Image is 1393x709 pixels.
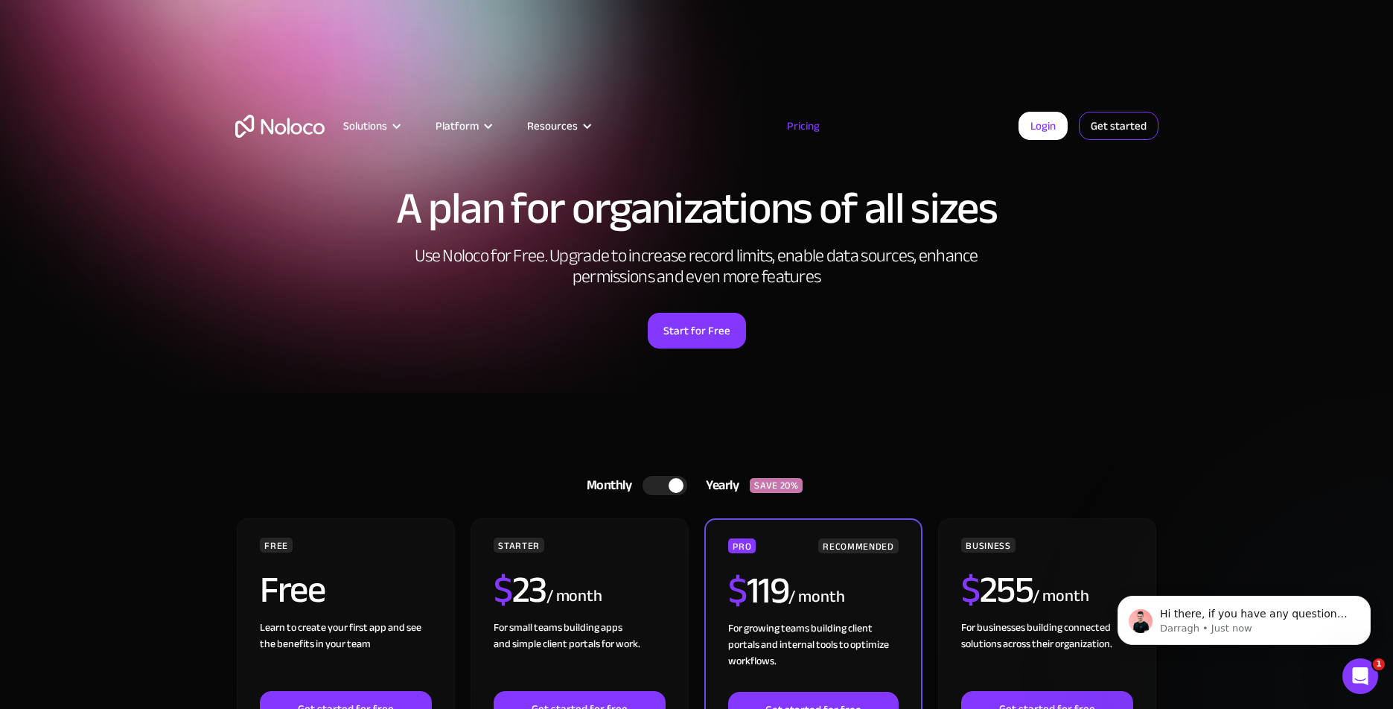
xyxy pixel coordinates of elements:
[750,478,803,493] div: SAVE 20%
[568,474,643,497] div: Monthly
[728,620,898,692] div: For growing teams building client portals and internal tools to optimize workflows.
[546,585,602,608] div: / month
[417,116,509,136] div: Platform
[961,620,1132,691] div: For businesses building connected solutions across their organization. ‍
[648,313,746,349] a: Start for Free
[494,538,544,553] div: STARTER
[260,620,431,691] div: Learn to create your first app and see the benefits in your team ‍
[494,620,665,691] div: For small teams building apps and simple client portals for work. ‍
[494,571,546,608] h2: 23
[1019,112,1068,140] a: Login
[260,571,325,608] h2: Free
[1342,658,1378,694] iframe: Intercom live chat
[436,116,479,136] div: Platform
[509,116,608,136] div: Resources
[768,116,838,136] a: Pricing
[961,571,1033,608] h2: 255
[728,572,788,609] h2: 119
[325,116,417,136] div: Solutions
[235,115,325,138] a: home
[527,116,578,136] div: Resources
[260,538,293,553] div: FREE
[1033,585,1088,608] div: / month
[399,246,995,287] h2: Use Noloco for Free. Upgrade to increase record limits, enable data sources, enhance permissions ...
[1079,112,1158,140] a: Get started
[728,538,756,553] div: PRO
[728,556,747,626] span: $
[788,585,844,609] div: / month
[235,186,1158,231] h1: A plan for organizations of all sizes
[494,555,512,625] span: $
[687,474,750,497] div: Yearly
[961,555,980,625] span: $
[1095,565,1393,669] iframe: Intercom notifications message
[818,538,898,553] div: RECOMMENDED
[961,538,1015,553] div: BUSINESS
[1373,658,1385,670] span: 1
[343,116,387,136] div: Solutions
